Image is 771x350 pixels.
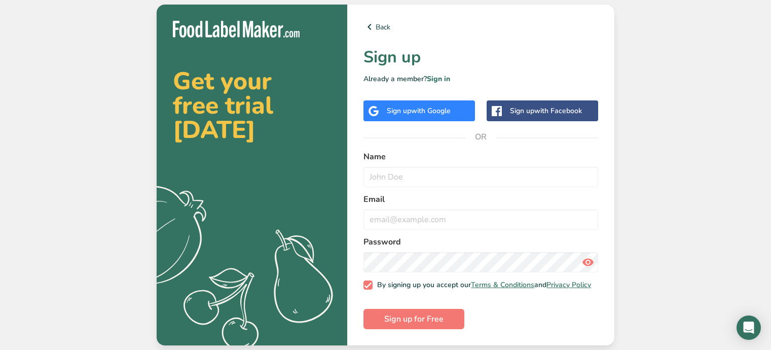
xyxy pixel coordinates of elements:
label: Password [363,236,598,248]
span: with Facebook [534,106,582,116]
div: Sign up [510,106,582,116]
label: Name [363,151,598,163]
p: Already a member? [363,74,598,84]
a: Terms & Conditions [471,280,534,290]
a: Back [363,21,598,33]
div: Sign up [387,106,451,116]
a: Sign in [427,74,450,84]
span: By signing up you accept our and [373,281,592,290]
div: Open Intercom Messenger [737,316,761,340]
label: Email [363,193,598,205]
img: Food Label Maker [173,21,300,38]
h2: Get your free trial [DATE] [173,69,331,142]
input: John Doe [363,167,598,187]
span: OR [466,122,496,152]
input: email@example.com [363,209,598,230]
button: Sign up for Free [363,309,464,329]
span: with Google [411,106,451,116]
span: Sign up for Free [384,313,444,325]
a: Privacy Policy [546,280,591,290]
h1: Sign up [363,45,598,69]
